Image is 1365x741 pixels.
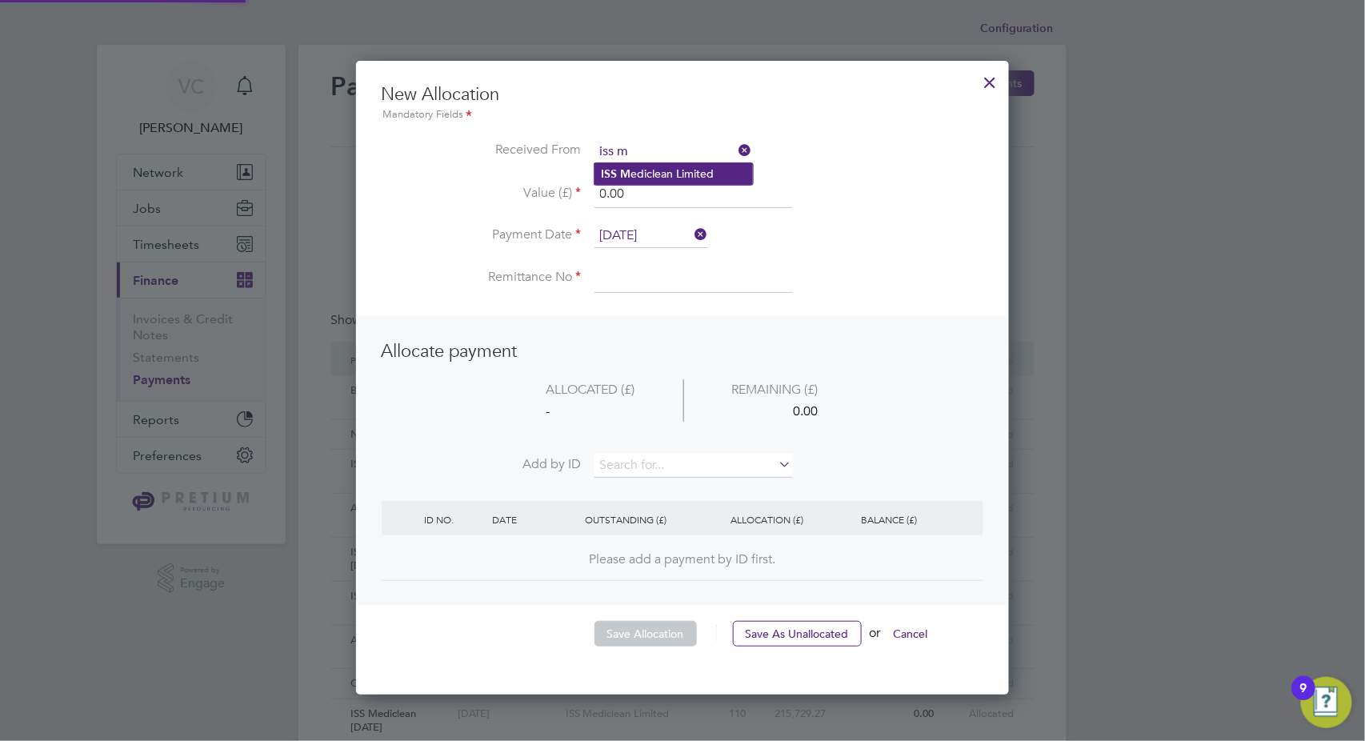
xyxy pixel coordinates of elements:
label: Value (£) [382,185,582,202]
div: ALLOCATED (£) [498,379,683,401]
div: Please add a payment by ID first. [398,551,967,568]
div: REMAINING (£) [683,379,867,401]
button: Save Allocation [594,621,697,647]
div: - [498,401,683,423]
li: or [382,621,983,663]
label: Payment Date [382,226,582,243]
button: Open Resource Center, 9 new notifications [1301,677,1352,728]
label: Received From [382,142,582,158]
b: M [620,167,630,181]
h3: New Allocation [382,83,983,124]
div: 0.00 [683,401,867,423]
li: ediclean Limited [594,163,753,185]
button: Cancel [881,621,941,647]
div: Mandatory Fields [382,106,983,124]
input: Search for... [594,454,792,478]
button: Save As Unallocated [733,621,862,647]
b: ISS [601,167,617,181]
div: 9 [1300,688,1307,709]
div: DATE [489,501,557,538]
h3: Allocate payment [382,340,983,363]
div: ID NO. [420,501,488,538]
div: BALANCE (£) [807,501,921,538]
input: Search for... [594,140,752,164]
input: Select one [594,224,708,248]
div: ALLOCATION (£) [670,501,807,538]
span: Add by ID [523,456,582,473]
label: Remittance No [382,269,582,286]
div: OUTSTANDING (£) [557,501,670,538]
